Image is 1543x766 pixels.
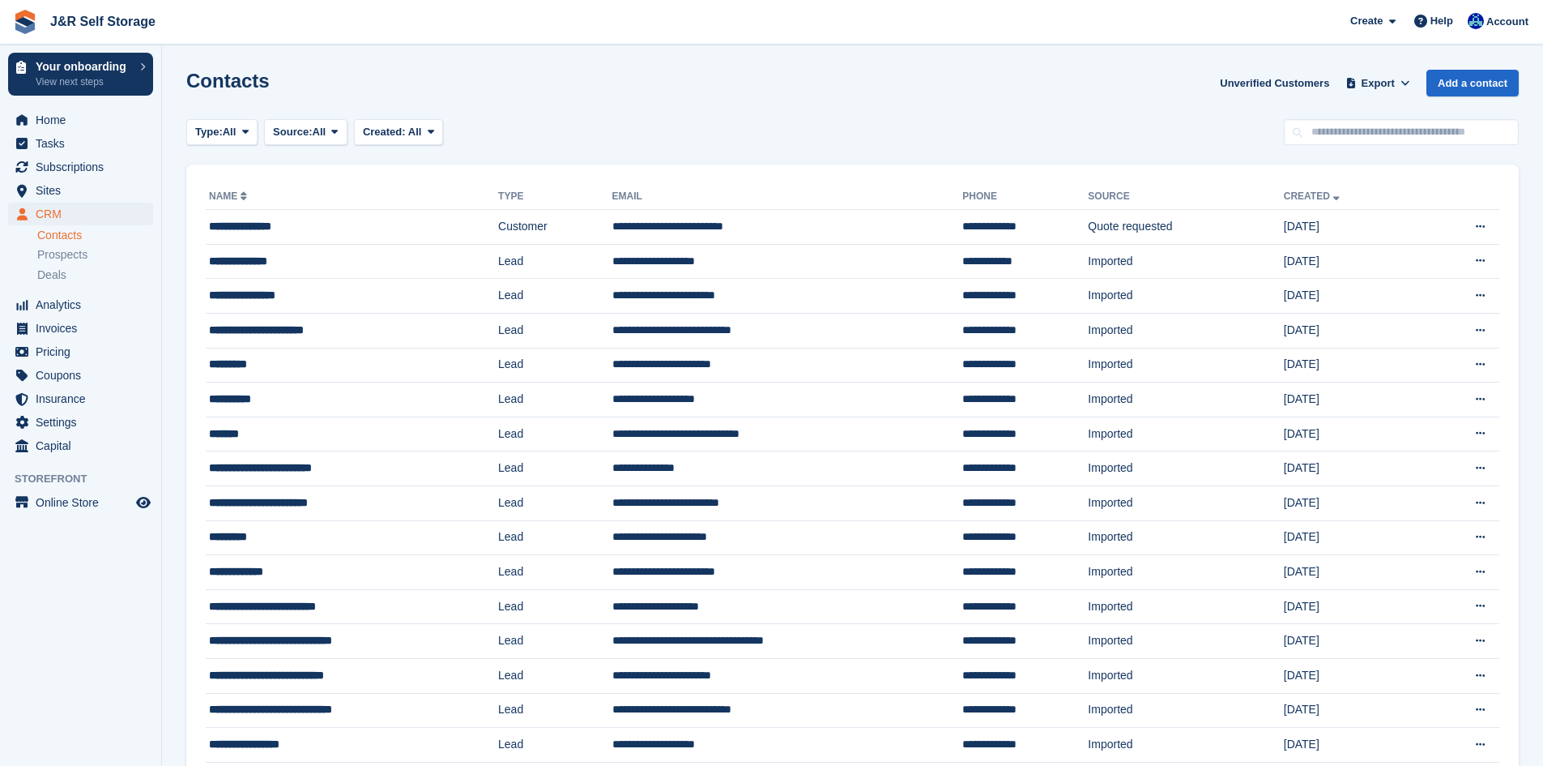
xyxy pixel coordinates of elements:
[1284,279,1421,314] td: [DATE]
[1342,70,1413,96] button: Export
[1284,383,1421,417] td: [DATE]
[36,434,133,457] span: Capital
[1426,70,1519,96] a: Add a contact
[498,624,612,659] td: Lead
[134,493,153,512] a: Preview store
[8,411,153,434] a: menu
[36,203,133,225] span: CRM
[1486,14,1528,30] span: Account
[1284,244,1421,279] td: [DATE]
[1430,13,1453,29] span: Help
[186,70,270,92] h1: Contacts
[37,247,87,263] span: Prospects
[1088,244,1283,279] td: Imported
[498,383,612,417] td: Lead
[1088,520,1283,555] td: Imported
[36,411,133,434] span: Settings
[612,184,963,210] th: Email
[498,555,612,590] td: Lead
[1088,417,1283,451] td: Imported
[1362,75,1395,92] span: Export
[1284,555,1421,590] td: [DATE]
[37,228,153,243] a: Contacts
[13,10,37,34] img: stora-icon-8386f47178a22dfd0bd8f6a31ec36ba5ce8667c1dd55bd0f319d3a0aa187defe.svg
[1284,417,1421,451] td: [DATE]
[498,348,612,383] td: Lead
[37,267,153,284] a: Deals
[498,279,612,314] td: Lead
[186,119,258,146] button: Type: All
[36,293,133,316] span: Analytics
[44,8,162,35] a: J&R Self Storage
[37,267,66,283] span: Deals
[1284,348,1421,383] td: [DATE]
[8,132,153,155] a: menu
[8,364,153,387] a: menu
[8,203,153,225] a: menu
[498,486,612,520] td: Lead
[8,491,153,514] a: menu
[363,126,406,138] span: Created:
[1284,624,1421,659] td: [DATE]
[1088,728,1283,763] td: Imported
[8,109,153,131] a: menu
[1088,383,1283,417] td: Imported
[8,53,153,96] a: Your onboarding View next steps
[498,520,612,555] td: Lead
[1088,313,1283,348] td: Imported
[15,471,161,487] span: Storefront
[1088,589,1283,624] td: Imported
[209,190,250,202] a: Name
[36,317,133,340] span: Invoices
[36,491,133,514] span: Online Store
[264,119,347,146] button: Source: All
[498,244,612,279] td: Lead
[962,184,1088,210] th: Phone
[1088,658,1283,693] td: Imported
[8,434,153,457] a: menu
[1284,210,1421,245] td: [DATE]
[1284,589,1421,624] td: [DATE]
[408,126,422,138] span: All
[1088,184,1283,210] th: Source
[195,124,223,140] span: Type:
[313,124,326,140] span: All
[1284,486,1421,520] td: [DATE]
[1088,486,1283,520] td: Imported
[273,124,312,140] span: Source:
[1350,13,1383,29] span: Create
[498,658,612,693] td: Lead
[1284,190,1343,202] a: Created
[1284,451,1421,486] td: [DATE]
[1284,728,1421,763] td: [DATE]
[498,728,612,763] td: Lead
[498,693,612,728] td: Lead
[1088,348,1283,383] td: Imported
[36,132,133,155] span: Tasks
[36,179,133,202] span: Sites
[498,184,612,210] th: Type
[1088,210,1283,245] td: Quote requested
[498,417,612,451] td: Lead
[36,387,133,410] span: Insurance
[1284,693,1421,728] td: [DATE]
[8,179,153,202] a: menu
[36,75,132,89] p: View next steps
[8,156,153,178] a: menu
[498,210,612,245] td: Customer
[36,364,133,387] span: Coupons
[8,340,153,363] a: menu
[1284,520,1421,555] td: [DATE]
[498,589,612,624] td: Lead
[223,124,237,140] span: All
[1284,658,1421,693] td: [DATE]
[36,340,133,363] span: Pricing
[8,317,153,340] a: menu
[36,109,133,131] span: Home
[8,387,153,410] a: menu
[498,313,612,348] td: Lead
[1284,313,1421,348] td: [DATE]
[37,246,153,263] a: Prospects
[36,61,132,72] p: Your onboarding
[1468,13,1484,29] img: Steve Revell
